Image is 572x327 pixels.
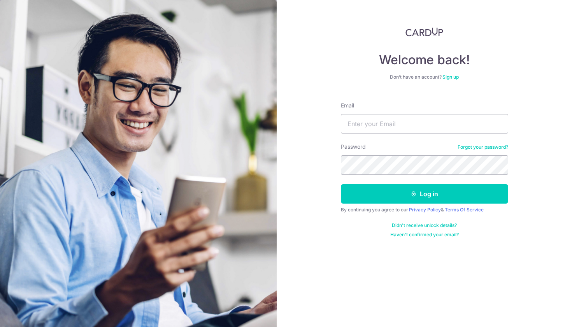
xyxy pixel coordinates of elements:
[392,222,457,229] a: Didn't receive unlock details?
[341,114,508,134] input: Enter your Email
[442,74,459,80] a: Sign up
[341,207,508,213] div: By continuing you agree to our &
[458,144,508,150] a: Forgot your password?
[405,27,444,37] img: CardUp Logo
[445,207,484,213] a: Terms Of Service
[341,184,508,204] button: Log in
[341,143,366,151] label: Password
[341,74,508,80] div: Don’t have an account?
[341,102,354,109] label: Email
[341,52,508,68] h4: Welcome back!
[409,207,441,213] a: Privacy Policy
[390,232,459,238] a: Haven't confirmed your email?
